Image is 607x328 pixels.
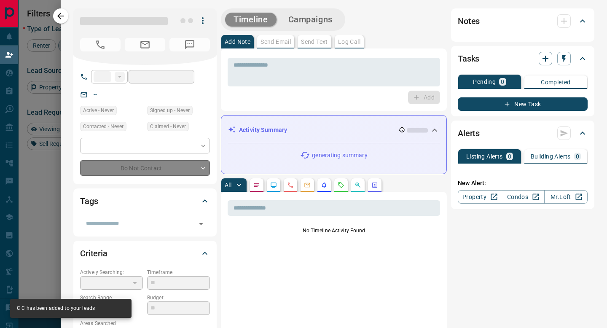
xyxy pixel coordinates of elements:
[458,123,588,143] div: Alerts
[80,243,210,263] div: Criteria
[458,97,588,111] button: New Task
[458,179,588,188] p: New Alert:
[458,190,501,204] a: Property
[80,191,210,211] div: Tags
[125,38,165,51] span: No Email
[225,13,277,27] button: Timeline
[94,91,97,98] a: --
[473,79,496,85] p: Pending
[228,122,440,138] div: Activity Summary
[501,79,504,85] p: 0
[458,48,588,69] div: Tasks
[228,227,440,234] p: No Timeline Activity Found
[458,14,480,28] h2: Notes
[576,153,579,159] p: 0
[338,182,344,188] svg: Requests
[195,218,207,230] button: Open
[80,194,98,208] h2: Tags
[80,320,210,327] p: Areas Searched:
[150,106,190,115] span: Signed up - Never
[225,39,250,45] p: Add Note
[458,11,588,31] div: Notes
[83,106,114,115] span: Active - Never
[304,182,311,188] svg: Emails
[544,190,588,204] a: Mr.Loft
[80,38,121,51] span: No Number
[371,182,378,188] svg: Agent Actions
[287,182,294,188] svg: Calls
[80,294,143,301] p: Search Range:
[501,190,544,204] a: Condos
[83,122,124,131] span: Contacted - Never
[280,13,341,27] button: Campaigns
[80,160,210,176] div: Do Not Contact
[150,122,186,131] span: Claimed - Never
[466,153,503,159] p: Listing Alerts
[253,182,260,188] svg: Notes
[239,126,287,134] p: Activity Summary
[355,182,361,188] svg: Opportunities
[17,301,95,315] div: C C has been added to your leads
[147,269,210,276] p: Timeframe:
[531,153,571,159] p: Building Alerts
[458,126,480,140] h2: Alerts
[541,79,571,85] p: Completed
[312,151,367,160] p: generating summary
[321,182,328,188] svg: Listing Alerts
[80,269,143,276] p: Actively Searching:
[508,153,511,159] p: 0
[147,294,210,301] p: Budget:
[270,182,277,188] svg: Lead Browsing Activity
[225,182,231,188] p: All
[458,52,479,65] h2: Tasks
[80,247,107,260] h2: Criteria
[169,38,210,51] span: No Number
